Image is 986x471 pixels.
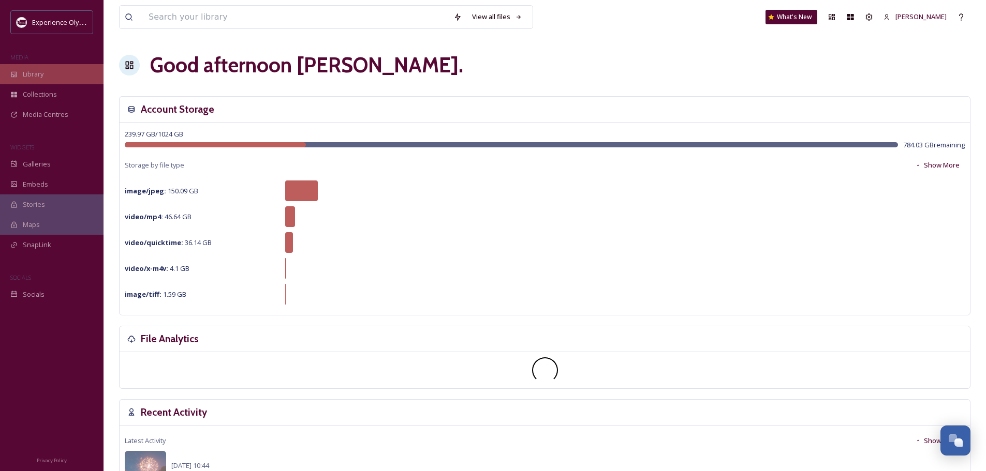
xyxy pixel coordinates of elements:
[125,186,166,195] strong: image/jpeg :
[125,129,183,139] span: 239.97 GB / 1024 GB
[10,274,31,281] span: SOCIALS
[125,186,198,195] span: 150.09 GB
[141,102,214,117] h3: Account Storage
[23,240,51,250] span: SnapLink
[141,405,207,420] h3: Recent Activity
[125,290,186,299] span: 1.59 GB
[23,179,48,189] span: Embeds
[895,12,947,21] span: [PERSON_NAME]
[125,238,212,247] span: 36.14 GB
[125,290,161,299] strong: image/tiff :
[125,212,192,221] span: 46.64 GB
[125,436,166,446] span: Latest Activity
[10,53,28,61] span: MEDIA
[37,457,67,464] span: Privacy Policy
[467,7,527,27] a: View all files
[171,461,209,470] span: [DATE] 10:44
[23,290,45,299] span: Socials
[23,159,51,169] span: Galleries
[125,264,168,273] strong: video/x-m4v :
[878,7,952,27] a: [PERSON_NAME]
[10,143,34,151] span: WIDGETS
[125,264,189,273] span: 4.1 GB
[150,50,463,81] h1: Good afternoon [PERSON_NAME] .
[143,6,448,28] input: Search your library
[766,10,817,24] a: What's New
[23,69,43,79] span: Library
[17,17,27,27] img: download.jpeg
[125,212,163,221] strong: video/mp4 :
[125,160,184,170] span: Storage by file type
[910,155,965,175] button: Show More
[141,331,199,346] h3: File Analytics
[23,110,68,119] span: Media Centres
[940,426,970,455] button: Open Chat
[125,238,183,247] strong: video/quicktime :
[32,17,94,27] span: Experience Olympia
[23,220,40,230] span: Maps
[37,453,67,466] a: Privacy Policy
[903,140,965,150] span: 784.03 GB remaining
[910,431,965,451] button: Show More
[23,200,45,209] span: Stories
[23,89,57,99] span: Collections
